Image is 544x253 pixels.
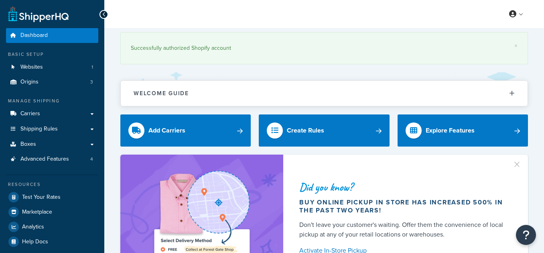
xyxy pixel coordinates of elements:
span: Dashboard [20,32,48,39]
a: × [514,43,518,49]
div: Buy online pickup in store has increased 500% in the past two years! [299,198,509,214]
a: Boxes [6,137,98,152]
button: Welcome Guide [121,81,528,106]
a: Help Docs [6,235,98,249]
a: Origins3 [6,75,98,90]
span: Websites [20,64,43,71]
div: Add Carriers [148,125,185,136]
span: Analytics [22,224,44,231]
a: Analytics [6,220,98,234]
div: Explore Features [426,125,475,136]
span: Test Your Rates [22,194,61,201]
li: Websites [6,60,98,75]
div: Manage Shipping [6,98,98,104]
span: Advanced Features [20,156,69,163]
div: Resources [6,181,98,188]
div: Don't leave your customer's waiting. Offer them the convenience of local pickup at any of your re... [299,220,509,239]
span: 1 [91,64,93,71]
span: Carriers [20,110,40,117]
a: Add Carriers [120,114,251,147]
div: Did you know? [299,182,509,193]
h2: Welcome Guide [134,90,189,96]
a: Websites1 [6,60,98,75]
span: Boxes [20,141,36,148]
li: Origins [6,75,98,90]
div: Basic Setup [6,51,98,58]
a: Advanced Features4 [6,152,98,167]
span: Shipping Rules [20,126,58,133]
a: Test Your Rates [6,190,98,204]
button: Open Resource Center [516,225,536,245]
a: Dashboard [6,28,98,43]
div: Create Rules [287,125,324,136]
span: Origins [20,79,39,86]
span: Marketplace [22,209,52,216]
a: Carriers [6,106,98,121]
div: Successfully authorized Shopify account [131,43,518,54]
li: Advanced Features [6,152,98,167]
span: 4 [90,156,93,163]
span: 3 [90,79,93,86]
a: Shipping Rules [6,122,98,137]
a: Marketplace [6,205,98,219]
span: Help Docs [22,239,48,245]
a: Explore Features [398,114,528,147]
a: Create Rules [259,114,389,147]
